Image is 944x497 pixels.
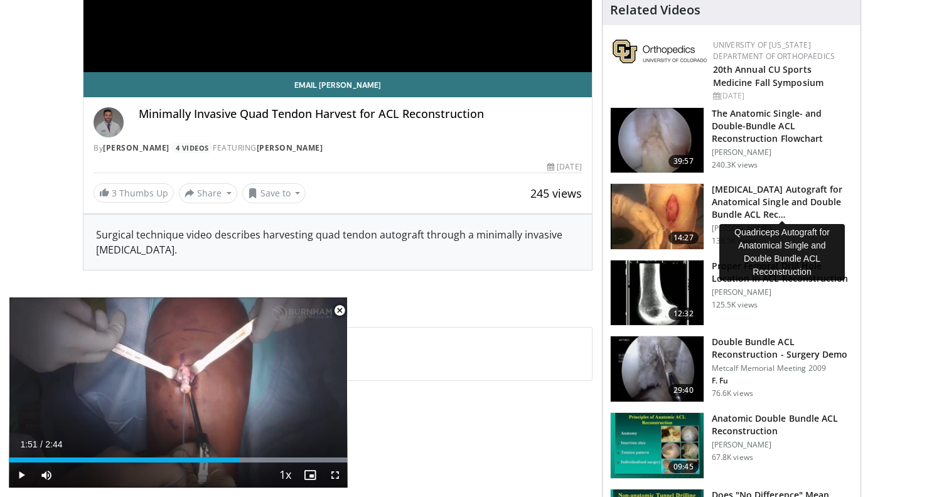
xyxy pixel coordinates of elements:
[112,187,117,199] span: 3
[298,462,323,488] button: Enable picture-in-picture mode
[83,72,592,97] a: Email [PERSON_NAME]
[712,183,853,221] h3: [MEDICAL_DATA] Autograft for Anatomical Single and Double Bundle ACL Rec…
[712,260,853,285] h3: Proper Femoral Drill Hole Location in ACL Reconstruction
[9,297,348,488] video-js: Video Player
[712,440,853,450] p: [PERSON_NAME]
[257,142,323,153] a: [PERSON_NAME]
[712,363,853,373] p: Metcalf Memorial Meeting 2009
[242,183,306,203] button: Save to
[668,461,699,473] span: 09:45
[611,336,704,402] img: ffu_3.png.150x105_q85_crop-smart_upscale.jpg
[712,107,853,145] h3: The Anatomic Single- and Double-Bundle ACL Reconstruction Flowchart
[712,412,853,437] h3: Anatomic Double Bundle ACL Reconstruction
[9,462,34,488] button: Play
[171,142,213,153] a: 4 Videos
[712,223,853,233] p: [PERSON_NAME]
[712,236,758,246] p: 138.5K views
[719,224,845,281] div: Quadriceps Autograft for Anatomical Single and Double Bundle ACL Reconstruction
[712,287,853,297] p: [PERSON_NAME]
[611,260,704,326] img: Title_01_100001165_3.jpg.150x105_q85_crop-smart_upscale.jpg
[713,40,835,61] a: University of [US_STATE] Department of Orthopaedics
[668,307,699,320] span: 12:32
[327,297,352,324] button: Close
[34,462,59,488] button: Mute
[611,184,704,249] img: 281064_0003_1.png.150x105_q85_crop-smart_upscale.jpg
[668,155,699,168] span: 39:57
[323,462,348,488] button: Fullscreen
[94,183,174,203] a: 3 Thumbs Up
[610,260,853,326] a: 12:32 Proper Femoral Drill Hole Location in ACL Reconstruction [PERSON_NAME] 125.5K views
[103,142,169,153] a: [PERSON_NAME]
[139,107,582,121] h4: Minimally Invasive Quad Tendon Harvest for ACL Reconstruction
[668,232,699,244] span: 14:27
[9,457,348,462] div: Progress Bar
[45,439,62,449] span: 2:44
[272,462,298,488] button: Playback Rate
[712,336,853,361] h3: Double Bundle ACL Reconstruction - Surgery Demo
[610,3,700,18] h4: Related Videos
[613,40,707,63] img: 355603a8-37da-49b6-856f-e00d7e9307d3.png.150x105_q85_autocrop_double_scale_upscale_version-0.2.png
[668,384,699,397] span: 29:40
[20,439,37,449] span: 1:51
[40,439,43,449] span: /
[712,452,753,462] p: 67.8K views
[94,142,582,154] div: By FEATURING
[611,413,704,478] img: 38685_0000_3.png.150x105_q85_crop-smart_upscale.jpg
[712,160,758,170] p: 240.3K views
[547,161,581,173] div: [DATE]
[712,388,753,398] p: 76.6K views
[179,183,237,203] button: Share
[610,107,853,174] a: 39:57 The Anatomic Single- and Double-Bundle ACL Reconstruction Flowchart [PERSON_NAME] 240.3K views
[94,107,124,137] img: Avatar
[712,147,853,158] p: [PERSON_NAME]
[713,90,850,102] div: [DATE]
[610,412,853,479] a: 09:45 Anatomic Double Bundle ACL Reconstruction [PERSON_NAME] 67.8K views
[610,336,853,402] a: 29:40 Double Bundle ACL Reconstruction - Surgery Demo Metcalf Memorial Meeting 2009 F. Fu 76.6K v...
[712,300,758,310] p: 125.5K views
[611,108,704,173] img: Fu_0_3.png.150x105_q85_crop-smart_upscale.jpg
[610,183,853,250] a: 14:27 [MEDICAL_DATA] Autograft for Anatomical Single and Double Bundle ACL Rec… [PERSON_NAME] 138...
[712,376,853,386] p: F. Fu
[530,186,582,201] span: 245 views
[96,227,579,257] div: Surgical technique video describes harvesting quad tendon autograft through a minimally invasive ...
[713,63,823,88] a: 20th Annual CU Sports Medicine Fall Symposium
